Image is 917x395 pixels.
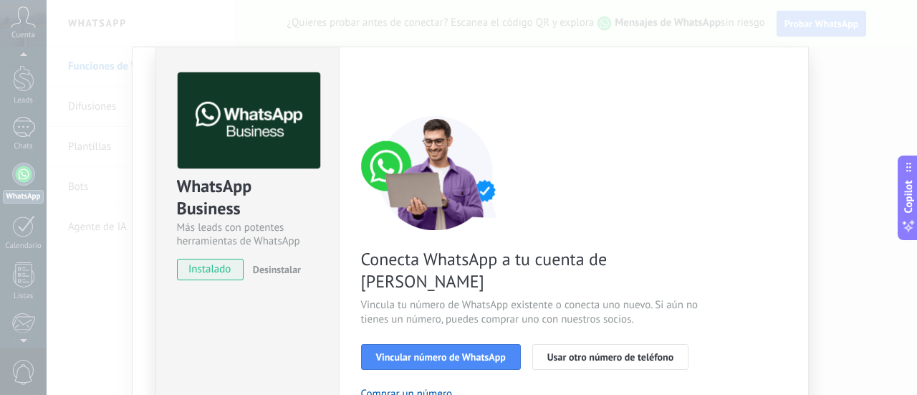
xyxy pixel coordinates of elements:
button: Vincular número de WhatsApp [361,344,521,370]
span: Desinstalar [253,263,301,276]
span: Vincula tu número de WhatsApp existente o conecta uno nuevo. Si aún no tienes un número, puedes c... [361,298,702,327]
span: Usar otro número de teléfono [547,352,673,362]
span: Conecta WhatsApp a tu cuenta de [PERSON_NAME] [361,248,702,292]
div: Más leads con potentes herramientas de WhatsApp [177,221,318,248]
span: instalado [178,259,243,280]
span: Vincular número de WhatsApp [376,352,506,362]
img: logo_main.png [178,72,320,169]
div: WhatsApp Business [177,175,318,221]
img: connect number [361,115,512,230]
span: Copilot [901,180,916,213]
button: Desinstalar [247,259,301,280]
button: Usar otro número de teléfono [532,344,688,370]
